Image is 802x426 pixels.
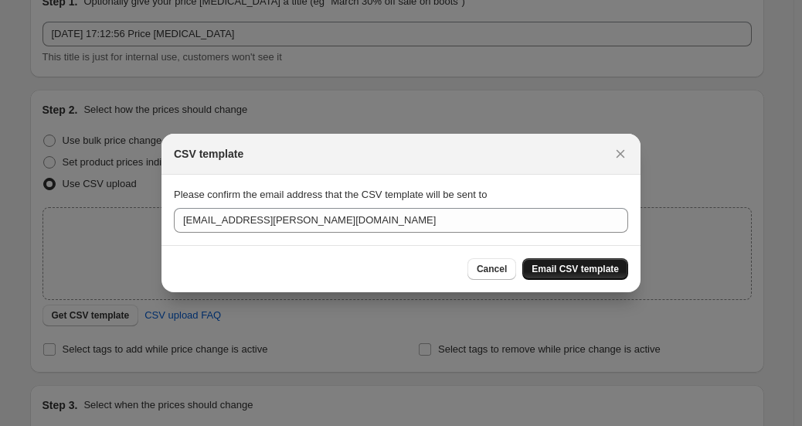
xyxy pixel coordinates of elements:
button: Email CSV template [522,258,628,280]
h2: CSV template [174,146,243,162]
span: Cancel [477,263,507,275]
button: Close [610,143,631,165]
button: Cancel [467,258,516,280]
span: Please confirm the email address that the CSV template will be sent to [174,189,487,200]
span: Email CSV template [532,263,619,275]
